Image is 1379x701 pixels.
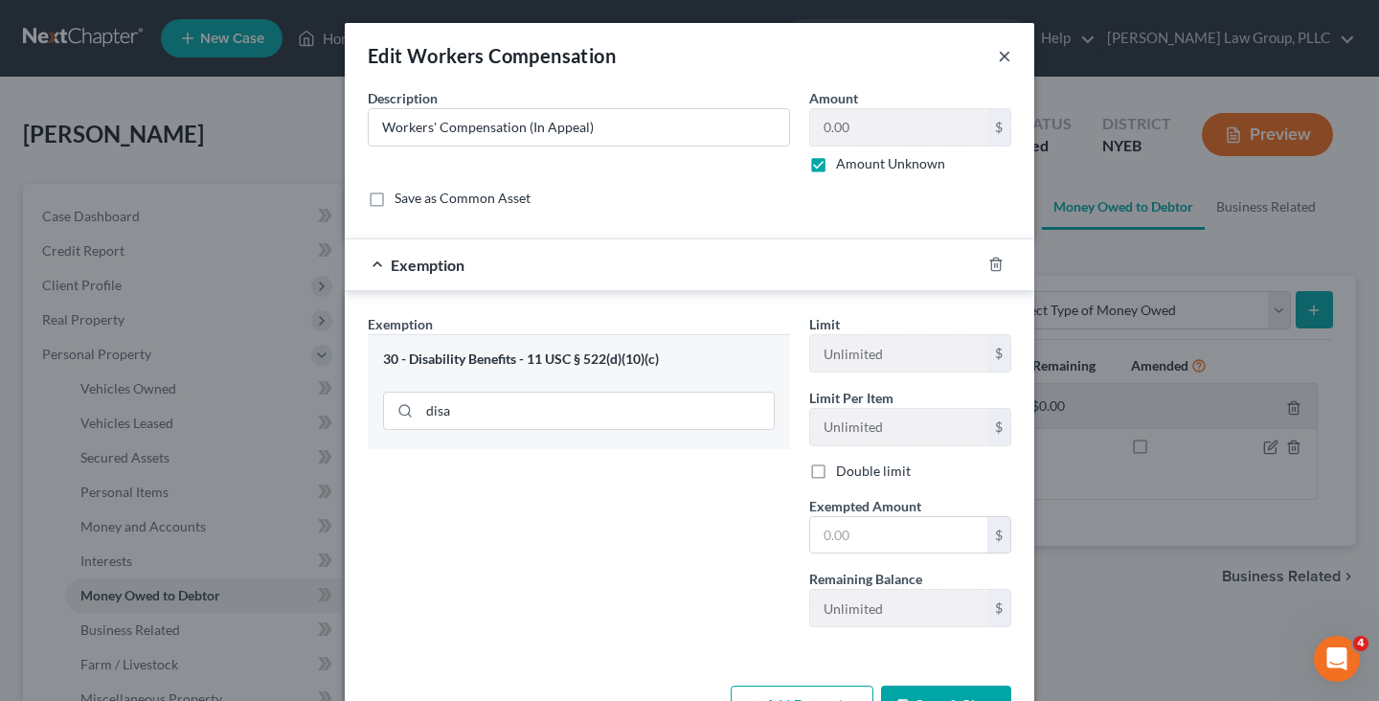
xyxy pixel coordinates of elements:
[391,256,464,274] span: Exemption
[836,154,945,173] label: Amount Unknown
[809,316,840,332] span: Limit
[383,350,775,369] div: 30 - Disability Benefits - 11 USC § 522(d)(10)(c)
[369,109,789,146] input: Describe...
[419,393,774,429] input: Search exemption rules...
[368,316,433,332] span: Exemption
[836,462,911,481] label: Double limit
[810,590,987,626] input: --
[368,42,616,69] div: Edit Workers Compensation
[810,409,987,445] input: --
[395,189,531,208] label: Save as Common Asset
[1314,636,1360,682] iframe: Intercom live chat
[987,109,1010,146] div: $
[987,590,1010,626] div: $
[809,498,921,514] span: Exempted Amount
[987,409,1010,445] div: $
[810,517,987,554] input: 0.00
[998,44,1011,67] button: ×
[809,88,858,108] label: Amount
[368,90,438,106] span: Description
[987,517,1010,554] div: $
[810,109,987,146] input: 0.00
[1353,636,1368,651] span: 4
[809,388,893,408] label: Limit Per Item
[809,569,922,589] label: Remaining Balance
[810,335,987,372] input: --
[987,335,1010,372] div: $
